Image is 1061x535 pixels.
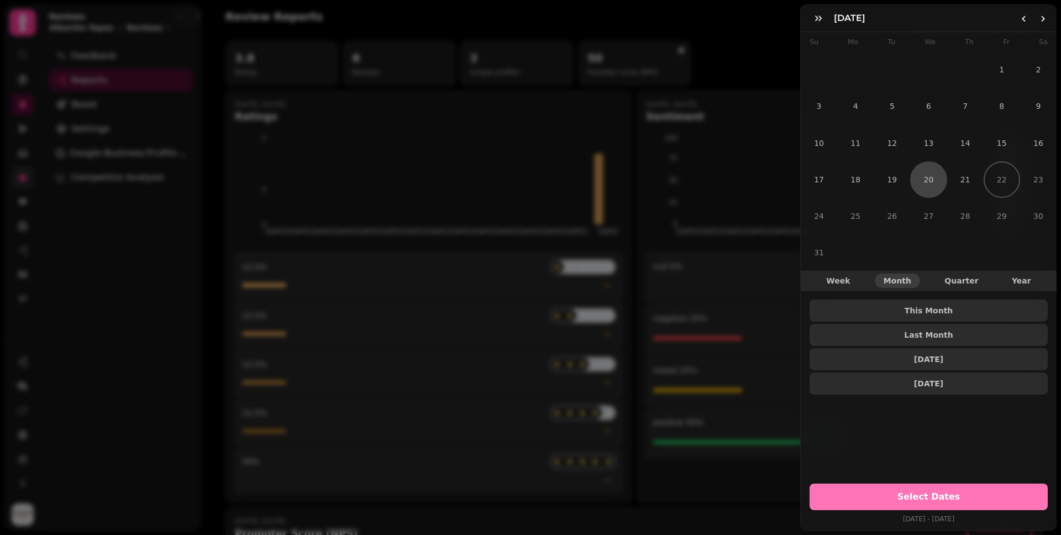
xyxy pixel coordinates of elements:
[874,125,910,161] button: Tuesday, August 12th, 2025
[801,88,837,124] button: Sunday, August 3rd, 2025
[1020,161,1057,198] button: Saturday, August 23rd, 2025
[823,492,1034,501] span: Select Dates
[810,348,1048,370] button: [DATE]
[810,373,1048,395] button: [DATE]
[837,125,874,161] button: Monday, August 11th, 2025
[818,331,1039,339] span: Last Month
[837,161,874,198] button: Monday, August 18th, 2025
[1012,277,1031,285] span: Year
[817,274,859,288] button: Week
[810,512,1048,526] p: [DATE] - [DATE]
[801,125,837,161] button: Sunday, August 10th, 2025
[801,32,1057,271] table: August 2025
[887,32,895,51] th: Tuesday
[826,277,850,285] span: Week
[875,274,920,288] button: Month
[947,88,984,124] button: Thursday, August 7th, 2025
[944,277,978,285] span: Quarter
[1020,198,1057,234] button: Saturday, August 30th, 2025
[834,12,870,25] h3: [DATE]
[925,32,936,51] th: Wednesday
[818,355,1039,363] span: [DATE]
[810,484,1048,510] button: Select Dates
[910,125,947,161] button: Wednesday, August 13th, 2025
[910,88,947,124] button: Wednesday, August 6th, 2025
[801,161,837,198] button: Sunday, August 17th, 2025
[810,324,1048,346] button: Last Month
[818,307,1039,314] span: This Month
[947,198,984,234] button: Thursday, August 28th, 2025
[1003,274,1040,288] button: Year
[936,274,987,288] button: Quarter
[984,125,1020,161] button: Friday, August 15th, 2025
[801,198,837,234] button: Sunday, August 24th, 2025
[984,51,1020,88] button: Friday, August 1st, 2025
[874,161,910,198] button: Tuesday, August 19th, 2025
[874,198,910,234] button: Tuesday, August 26th, 2025
[818,380,1039,387] span: [DATE]
[984,88,1020,124] button: Friday, August 8th, 2025
[1003,32,1010,51] th: Friday
[910,198,947,234] button: Wednesday, August 27th, 2025
[837,88,874,124] button: Monday, August 4th, 2025
[810,32,818,51] th: Sunday
[947,161,984,198] button: Thursday, August 21st, 2025
[801,234,837,271] button: Sunday, August 31st, 2025
[965,32,974,51] th: Thursday
[848,32,858,51] th: Monday
[1020,125,1057,161] button: Saturday, August 16th, 2025
[884,277,911,285] span: Month
[1039,32,1048,51] th: Saturday
[985,162,1019,197] button: Today, Friday, August 22nd, 2025
[910,161,947,198] button: Wednesday, August 20th, 2025, selected
[984,198,1020,234] button: Friday, August 29th, 2025
[837,198,874,234] button: Monday, August 25th, 2025
[947,125,984,161] button: Thursday, August 14th, 2025
[810,300,1048,322] button: This Month
[1020,88,1057,124] button: Saturday, August 9th, 2025
[1020,51,1057,88] button: Saturday, August 2nd, 2025
[1033,9,1052,28] button: Go to the Next Month
[1015,9,1033,28] button: Go to the Previous Month
[874,88,910,124] button: Tuesday, August 5th, 2025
